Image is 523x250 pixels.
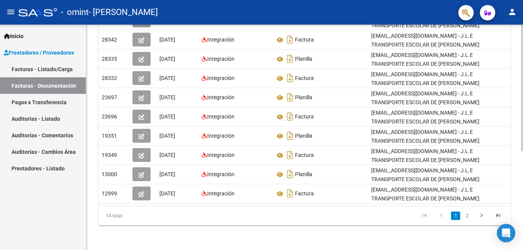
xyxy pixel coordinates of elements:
span: [DATE] [159,113,175,120]
span: Factura [295,191,314,197]
span: Planilla [295,172,312,178]
a: go to first page [417,212,432,220]
mat-icon: person [508,7,517,17]
span: Integración [207,152,235,158]
span: - [PERSON_NAME] [89,4,158,21]
span: 19349 [102,152,117,158]
span: [EMAIL_ADDRESS][DOMAIN_NAME] - J.L.E TRANSPORTE ESCOLAR DE [PERSON_NAME] [371,52,479,67]
span: 23696 [102,113,117,120]
span: 23697 [102,94,117,100]
span: Integración [207,75,235,81]
span: [DATE] [159,171,175,177]
span: [DATE] [159,75,175,81]
span: [DATE] [159,133,175,139]
div: Open Intercom Messenger [497,224,515,242]
span: [EMAIL_ADDRESS][DOMAIN_NAME] - J.L.E TRANSPORTE ESCOLAR DE [PERSON_NAME] [371,33,479,48]
li: page 2 [461,209,473,222]
i: Descargar documento [285,168,295,180]
span: [DATE] [159,152,175,158]
a: go to last page [491,212,506,220]
span: Integración [207,171,235,177]
span: [EMAIL_ADDRESS][DOMAIN_NAME] - J.L.E TRANSPORTE ESCOLAR DE [PERSON_NAME] [371,129,479,144]
span: 28342 [102,37,117,43]
span: Factura [295,152,314,158]
span: Integración [207,190,235,197]
a: 1 [451,212,460,220]
span: Integración [207,94,235,100]
i: Descargar documento [285,91,295,103]
span: [EMAIL_ADDRESS][DOMAIN_NAME] - J.L.E TRANSPORTE ESCOLAR DE [PERSON_NAME] [371,187,479,202]
span: [EMAIL_ADDRESS][DOMAIN_NAME] - J.L.E TRANSPORTE ESCOLAR DE [PERSON_NAME] [371,167,479,182]
span: [DATE] [159,37,175,43]
span: Integración [207,133,235,139]
span: - omint [61,4,89,21]
span: Planilla [295,56,312,62]
span: Planilla [295,95,312,101]
span: Integración [207,56,235,62]
i: Descargar documento [285,187,295,200]
span: Planilla [295,133,312,139]
span: Prestadores / Proveedores [4,48,74,57]
span: [DATE] [159,94,175,100]
span: 12999 [102,190,117,197]
span: [EMAIL_ADDRESS][DOMAIN_NAME] - J.L.E TRANSPORTE ESCOLAR DE [PERSON_NAME] [371,110,479,125]
li: page 1 [450,209,461,222]
a: 2 [463,212,472,220]
span: 13000 [102,171,117,177]
i: Descargar documento [285,110,295,123]
span: Factura [295,75,314,82]
span: [EMAIL_ADDRESS][DOMAIN_NAME] - J.L.E TRANSPORTE ESCOLAR DE [PERSON_NAME] [371,148,479,163]
span: 28335 [102,56,117,62]
span: [DATE] [159,190,175,197]
span: [DATE] [159,56,175,62]
i: Descargar documento [285,72,295,84]
span: [EMAIL_ADDRESS][DOMAIN_NAME] - J.L.E TRANSPORTE ESCOLAR DE [PERSON_NAME] [371,90,479,105]
i: Descargar documento [285,33,295,46]
a: go to previous page [434,212,449,220]
span: Inicio [4,32,23,40]
i: Descargar documento [285,130,295,142]
span: 28332 [102,75,117,81]
span: [EMAIL_ADDRESS][DOMAIN_NAME] - J.L.E TRANSPORTE ESCOLAR DE [PERSON_NAME] [371,71,479,86]
mat-icon: menu [6,7,15,17]
span: Integración [207,113,235,120]
span: 19351 [102,133,117,139]
span: Factura [295,37,314,43]
i: Descargar documento [285,149,295,161]
span: Integración [207,37,235,43]
div: 14 total [99,206,180,225]
a: go to next page [474,212,489,220]
span: Factura [295,114,314,120]
i: Descargar documento [285,53,295,65]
